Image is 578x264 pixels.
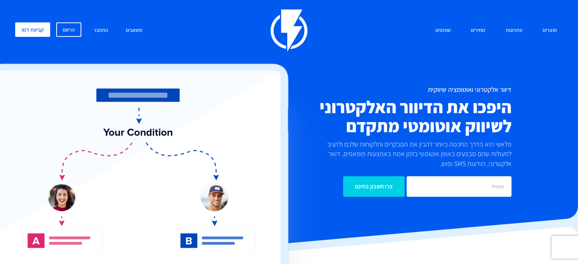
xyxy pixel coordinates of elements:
a: משאבים [120,22,148,39]
h2: היפכו את הדיוור האלקטרוני לשיווק אוטומטי מתקדם [249,97,511,135]
a: הרשם [56,22,81,37]
a: פתרונות [500,22,528,39]
a: שותפים [430,22,456,39]
a: מחירים [465,22,491,39]
a: קביעת דמו [15,22,50,37]
input: אימייל [407,176,511,197]
input: צרו חשבון בחינם [343,176,405,197]
a: מוצרים [537,22,563,39]
p: פלאשי היא הדרך החכמה ביותר להבין את המבקרים והלקוחות שלכם ולהגיב לפעולות שהם מבצעים באופן אוטומטי... [318,139,511,169]
a: התחבר [88,22,114,39]
h1: דיוור אלקטרוני ואוטומציה שיווקית [249,86,511,93]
